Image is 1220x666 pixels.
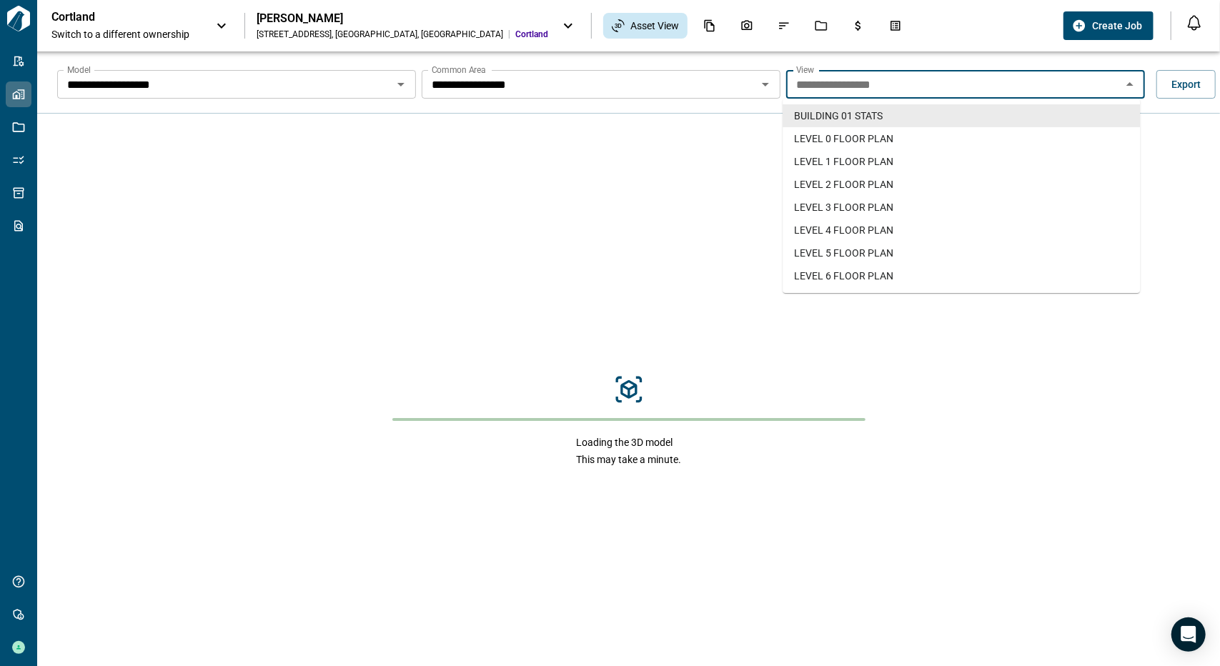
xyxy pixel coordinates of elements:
[51,10,180,24] p: Cortland
[881,14,911,38] div: Takeoff Center
[391,74,411,94] button: Open
[603,13,688,39] div: Asset View
[794,269,893,283] span: LEVEL 6 FLOOR PLAN
[1171,77,1201,91] span: Export
[67,64,91,76] label: Model
[1092,19,1142,33] span: Create Job
[1120,74,1140,94] button: Close
[1171,617,1206,652] div: Open Intercom Messenger
[794,223,893,237] span: LEVEL 4 FLOOR PLAN
[843,14,873,38] div: Budgets
[755,74,775,94] button: Open
[806,14,836,38] div: Jobs
[794,154,893,169] span: LEVEL 1 FLOOR PLAN
[732,14,762,38] div: Photos
[51,27,202,41] span: Switch to a different ownership
[769,14,799,38] div: Issues & Info
[1063,11,1154,40] button: Create Job
[1183,11,1206,34] button: Open notification feed
[796,64,815,76] label: View
[695,14,725,38] div: Documents
[794,177,893,192] span: LEVEL 2 FLOOR PLAN
[794,246,893,260] span: LEVEL 5 FLOOR PLAN
[432,64,486,76] label: Common Area
[515,29,548,40] span: Cortland
[794,131,893,146] span: LEVEL 0 FLOOR PLAN
[794,200,893,214] span: LEVEL 3 FLOOR PLAN
[257,11,548,26] div: [PERSON_NAME]
[576,435,681,449] span: Loading the 3D model
[794,109,883,123] span: BUILDING 01 STATS
[576,452,681,467] span: This may take a minute.
[630,19,679,33] span: Asset View
[257,29,503,40] div: [STREET_ADDRESS] , [GEOGRAPHIC_DATA] , [GEOGRAPHIC_DATA]
[1156,70,1216,99] button: Export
